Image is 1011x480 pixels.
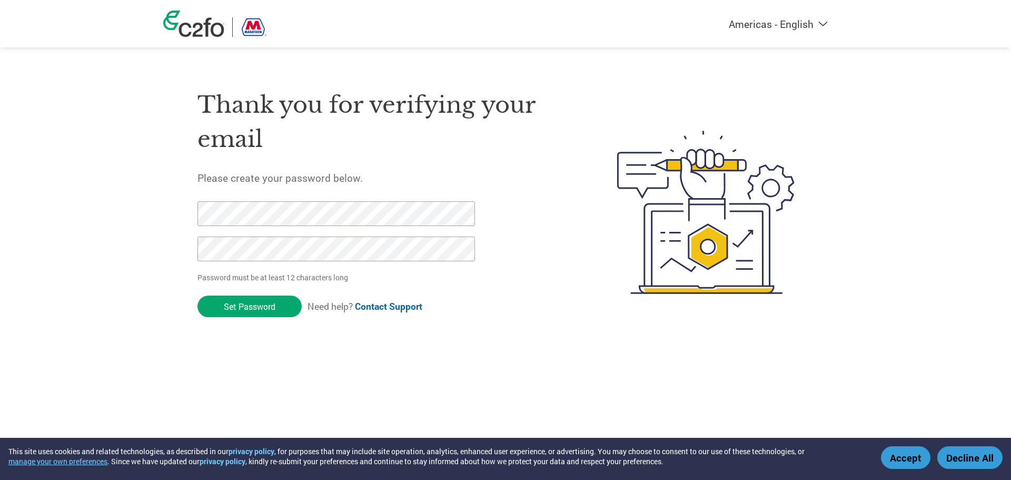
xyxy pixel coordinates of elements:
[200,456,245,466] a: privacy policy
[881,446,930,469] button: Accept
[163,11,224,37] img: c2fo logo
[241,17,266,37] img: Marathon Petroleum
[308,300,422,312] span: Need help?
[197,296,302,317] input: Set Password
[937,446,1003,469] button: Decline All
[8,446,866,466] div: This site uses cookies and related technologies, as described in our , for purposes that may incl...
[8,456,107,466] button: manage your own preferences
[598,73,814,352] img: create-password
[229,446,274,456] a: privacy policy
[197,272,479,283] p: Password must be at least 12 characters long
[197,171,567,184] h5: Please create your password below.
[197,88,567,156] h1: Thank you for verifying your email
[355,300,422,312] a: Contact Support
